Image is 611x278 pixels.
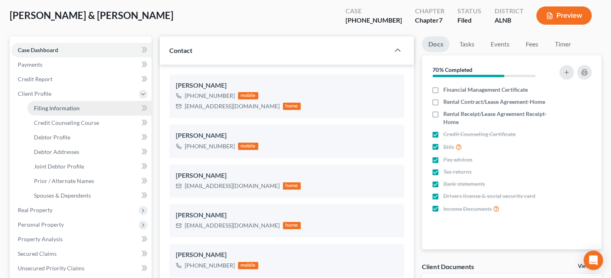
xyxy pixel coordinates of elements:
a: Joint Debtor Profile [27,159,152,174]
a: Payments [11,57,152,72]
a: Timer [548,36,577,52]
a: Credit Counseling Course [27,116,152,130]
div: [PERSON_NAME] [176,250,398,260]
a: Docs [422,36,449,52]
div: [EMAIL_ADDRESS][DOMAIN_NAME] [185,221,280,230]
span: Joint Debtor Profile [34,163,84,170]
div: [PERSON_NAME] [176,81,398,91]
span: Payments [18,61,42,68]
a: Debtor Addresses [27,145,152,159]
div: [EMAIL_ADDRESS][DOMAIN_NAME] [185,102,280,110]
span: [PERSON_NAME] & [PERSON_NAME] [10,9,173,21]
div: [PERSON_NAME] [176,171,398,181]
a: Secured Claims [11,246,152,261]
div: [EMAIL_ADDRESS][DOMAIN_NAME] [185,182,280,190]
div: Open Intercom Messenger [584,251,603,270]
div: [PERSON_NAME] [176,131,398,141]
span: 7 [439,16,442,24]
span: Personal Property [18,221,64,228]
span: Credit Report [18,76,53,82]
a: Filing Information [27,101,152,116]
div: [PHONE_NUMBER] [185,261,235,270]
span: Debtor Addresses [34,148,79,155]
div: home [283,103,301,110]
a: Fees [519,36,545,52]
span: Secured Claims [18,250,57,257]
span: Client Profile [18,90,51,97]
a: Unsecured Priority Claims [11,261,152,276]
div: District [494,6,523,16]
span: Bills [443,143,454,151]
div: Chapter [415,16,445,25]
span: Prior / Alternate Names [34,177,94,184]
div: home [283,182,301,190]
div: ALNB [494,16,523,25]
span: Contact [169,46,192,54]
span: Case Dashboard [18,46,58,53]
div: Filed [457,16,481,25]
strong: 70% Completed [432,66,472,73]
div: Chapter [415,6,445,16]
span: Income Documents [443,205,491,213]
a: Events [484,36,516,52]
span: Drivers license & social security card [443,192,535,200]
span: Filing Information [34,105,80,112]
a: Debtor Profile [27,130,152,145]
span: Bank statements [443,180,485,188]
span: Tax returns [443,168,471,176]
div: Status [457,6,481,16]
div: [PHONE_NUMBER] [185,142,235,150]
span: Rental Contract/Lease Agreement-Home [443,98,545,106]
span: Spouses & Dependents [34,192,91,199]
a: Tasks [453,36,480,52]
a: Case Dashboard [11,43,152,57]
a: Prior / Alternate Names [27,174,152,188]
span: Pay advices [443,156,472,164]
div: mobile [238,262,258,269]
span: Real Property [18,206,53,213]
a: Credit Report [11,72,152,86]
div: [PERSON_NAME] [176,211,398,220]
span: Credit Counseling Certificate [443,130,515,138]
div: [PHONE_NUMBER] [346,16,402,25]
div: [PHONE_NUMBER] [185,92,235,100]
button: Preview [536,6,592,25]
div: mobile [238,92,258,99]
a: View All [578,263,598,269]
div: Case [346,6,402,16]
span: Unsecured Priority Claims [18,265,84,272]
div: home [283,222,301,229]
span: Rental Receipt/Lease Agreement Receipt-Home [443,110,550,126]
span: Debtor Profile [34,134,70,141]
div: Client Documents [422,262,474,271]
a: Spouses & Dependents [27,188,152,203]
span: Financial Management Certificate [443,86,527,94]
div: mobile [238,143,258,150]
span: Property Analysis [18,236,63,242]
a: Property Analysis [11,232,152,246]
span: Credit Counseling Course [34,119,99,126]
